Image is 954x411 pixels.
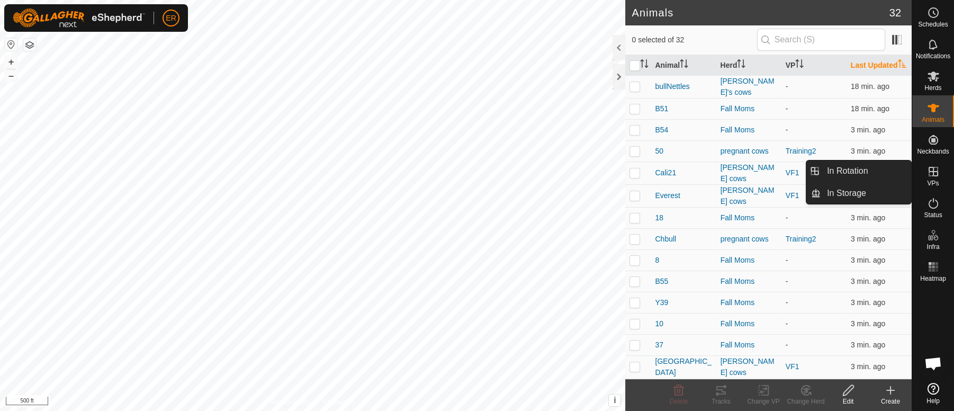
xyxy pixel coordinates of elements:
[786,82,788,91] app-display-virtual-paddock-transition: -
[721,162,777,184] div: [PERSON_NAME] cows
[786,213,788,222] app-display-virtual-paddock-transition: -
[821,183,911,204] a: In Storage
[847,55,912,76] th: Last Updated
[786,147,816,155] a: Training2
[655,146,663,157] span: 50
[786,298,788,307] app-display-virtual-paddock-transition: -
[795,61,804,69] p-sorticon: Activate to sort
[614,396,616,405] span: i
[851,256,885,264] span: Sep 13, 2025, 7:35 PM
[271,397,311,407] a: Privacy Policy
[721,76,777,98] div: [PERSON_NAME]'s cows
[721,339,777,351] div: Fall Moms
[786,319,788,328] app-display-virtual-paddock-transition: -
[926,244,939,250] span: Infra
[742,397,785,406] div: Change VP
[655,124,668,136] span: B54
[680,61,688,69] p-sorticon: Activate to sort
[721,185,777,207] div: [PERSON_NAME] cows
[786,277,788,285] app-display-virtual-paddock-transition: -
[655,255,659,266] span: 8
[721,146,777,157] div: pregnant cows
[700,397,742,406] div: Tracks
[721,212,777,224] div: Fall Moms
[851,147,885,155] span: Sep 13, 2025, 7:35 PM
[781,55,847,76] th: VP
[851,341,885,349] span: Sep 13, 2025, 7:35 PM
[323,397,354,407] a: Contact Us
[655,356,712,378] span: [GEOGRAPHIC_DATA]
[716,55,781,76] th: Herd
[827,187,866,200] span: In Storage
[785,397,827,406] div: Change Herd
[655,81,689,92] span: bullNettles
[898,61,906,69] p-sorticon: Activate to sort
[166,13,176,24] span: ER
[924,85,941,91] span: Herds
[821,160,911,182] a: In Rotation
[851,362,885,371] span: Sep 13, 2025, 7:35 PM
[918,21,948,28] span: Schedules
[655,103,668,114] span: B51
[786,362,799,371] a: VF1
[806,183,911,204] li: In Storage
[5,56,17,68] button: +
[917,347,949,379] div: Open chat
[917,148,949,155] span: Neckbands
[926,398,940,404] span: Help
[721,276,777,287] div: Fall Moms
[721,124,777,136] div: Fall Moms
[827,397,869,406] div: Edit
[721,255,777,266] div: Fall Moms
[786,126,788,134] app-display-virtual-paddock-transition: -
[23,39,36,51] button: Map Layers
[640,61,649,69] p-sorticon: Activate to sort
[786,235,816,243] a: Training2
[851,213,885,222] span: Sep 13, 2025, 7:35 PM
[651,55,716,76] th: Animal
[632,6,889,19] h2: Animals
[920,275,946,282] span: Heatmap
[655,339,663,351] span: 37
[757,29,885,51] input: Search (S)
[13,8,145,28] img: Gallagher Logo
[655,234,676,245] span: Chbull
[655,318,663,329] span: 10
[916,53,950,59] span: Notifications
[927,180,939,186] span: VPs
[721,234,777,245] div: pregnant cows
[655,276,668,287] span: B55
[851,235,885,243] span: Sep 13, 2025, 7:35 PM
[670,398,688,405] span: Delete
[609,395,620,406] button: i
[786,191,799,200] a: VF1
[851,277,885,285] span: Sep 13, 2025, 7:35 PM
[889,5,901,21] span: 32
[5,69,17,82] button: –
[827,165,868,177] span: In Rotation
[655,190,680,201] span: Everest
[655,212,663,224] span: 18
[786,341,788,349] app-display-virtual-paddock-transition: -
[655,167,676,178] span: Cali21
[786,256,788,264] app-display-virtual-paddock-transition: -
[721,318,777,329] div: Fall Moms
[737,61,745,69] p-sorticon: Activate to sort
[924,212,942,218] span: Status
[786,104,788,113] app-display-virtual-paddock-transition: -
[912,379,954,408] a: Help
[721,297,777,308] div: Fall Moms
[851,298,885,307] span: Sep 13, 2025, 7:35 PM
[869,397,912,406] div: Create
[721,356,777,378] div: [PERSON_NAME] cows
[806,160,911,182] li: In Rotation
[655,297,668,308] span: Y39
[721,103,777,114] div: Fall Moms
[786,168,799,177] a: VF1
[851,104,889,113] span: Sep 13, 2025, 7:20 PM
[851,319,885,328] span: Sep 13, 2025, 7:35 PM
[632,34,757,46] span: 0 selected of 32
[5,38,17,51] button: Reset Map
[922,117,944,123] span: Animals
[851,82,889,91] span: Sep 13, 2025, 7:20 PM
